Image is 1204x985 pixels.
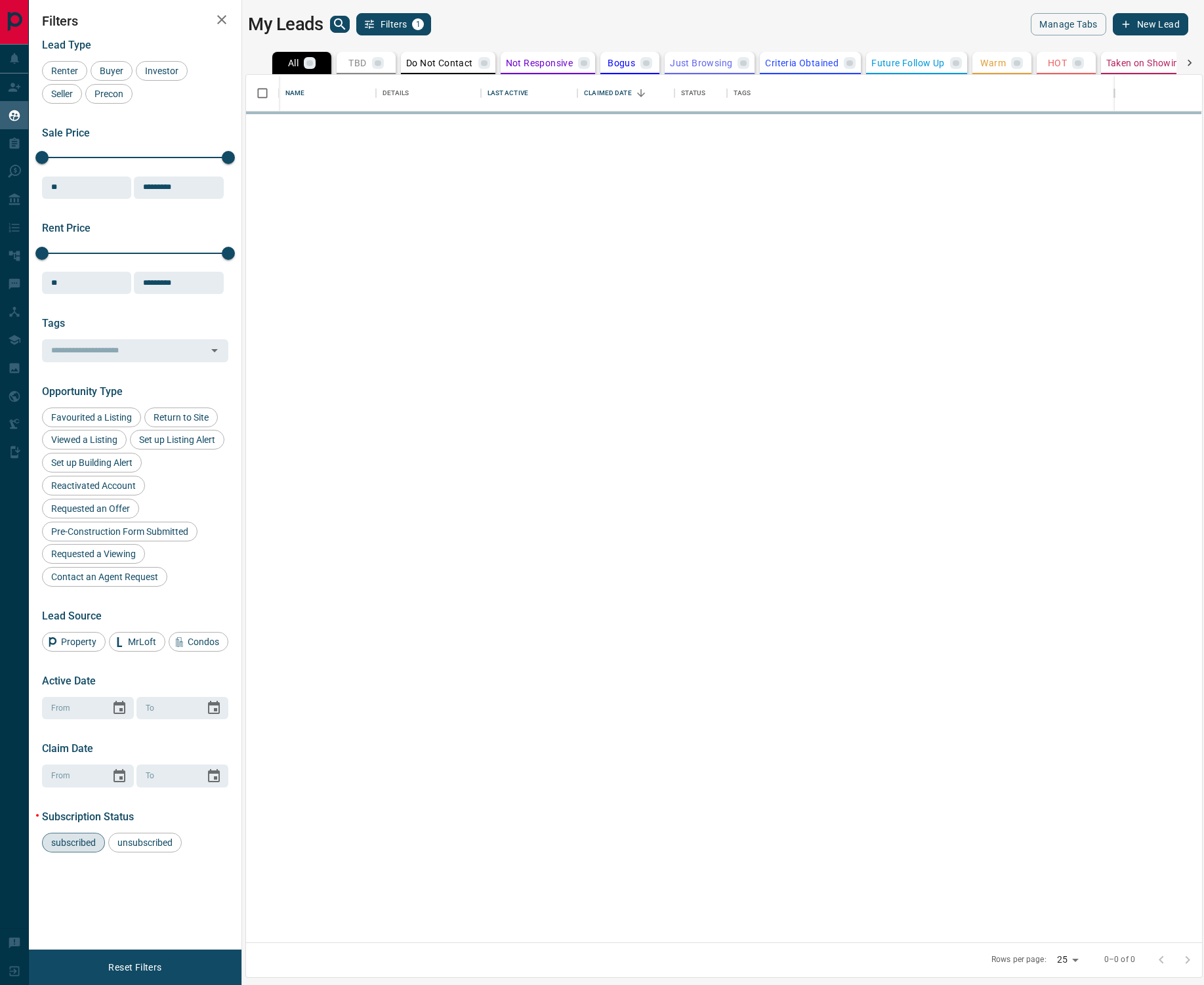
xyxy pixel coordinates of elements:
[42,544,145,564] div: Requested a Viewing
[42,222,91,234] span: Rent Price
[47,837,100,848] span: subscribed
[56,637,101,647] span: Property
[42,833,105,852] div: subscribed
[42,610,102,622] span: Lead Source
[47,480,140,491] span: Reactivated Account
[85,84,133,104] div: Precon
[991,954,1047,965] p: Rows per page:
[90,89,128,99] span: Precon
[1106,58,1190,68] p: Taken on Showings
[42,13,228,29] h2: Filters
[169,632,228,652] div: Condos
[285,75,305,112] div: Name
[506,58,573,68] p: Not Responsive
[413,20,423,29] span: 1
[135,434,220,445] span: Set up Listing Alert
[42,127,90,139] span: Sale Price
[765,58,839,68] p: Criteria Obtained
[183,637,224,647] span: Condos
[47,503,135,514] span: Requested an Offer
[42,632,106,652] div: Property
[136,61,188,81] div: Investor
[42,385,123,398] span: Opportunity Type
[42,499,139,518] div: Requested an Offer
[356,13,432,35] button: Filters1
[376,75,481,112] div: Details
[47,66,83,76] span: Renter
[140,66,183,76] span: Investor
[109,632,165,652] div: MrLoft
[330,16,350,33] button: search button
[481,75,578,112] div: Last Active
[108,833,182,852] div: unsubscribed
[279,75,376,112] div: Name
[734,75,751,112] div: Tags
[1052,950,1083,969] div: 25
[47,572,163,582] span: Contact an Agent Request
[201,695,227,721] button: Choose date
[871,58,944,68] p: Future Follow Up
[47,434,122,445] span: Viewed a Listing
[42,408,141,427] div: Favourited a Listing
[632,84,650,102] button: Sort
[106,695,133,721] button: Choose date
[42,567,167,587] div: Contact an Agent Request
[42,522,197,541] div: Pre-Construction Form Submitted
[205,341,224,360] button: Open
[91,61,133,81] div: Buyer
[681,75,706,112] div: Status
[47,526,193,537] span: Pre-Construction Form Submitted
[42,742,93,755] span: Claim Date
[42,675,96,687] span: Active Date
[1031,13,1106,35] button: Manage Tabs
[47,457,137,468] span: Set up Building Alert
[106,763,133,789] button: Choose date
[100,956,170,978] button: Reset Filters
[42,84,82,104] div: Seller
[584,75,632,112] div: Claimed Date
[348,58,366,68] p: TBD
[42,61,87,81] div: Renter
[95,66,128,76] span: Buyer
[248,14,323,35] h1: My Leads
[1104,954,1135,965] p: 0–0 of 0
[383,75,409,112] div: Details
[608,58,635,68] p: Bogus
[42,453,142,472] div: Set up Building Alert
[42,317,65,329] span: Tags
[488,75,528,112] div: Last Active
[144,408,218,427] div: Return to Site
[47,549,140,559] span: Requested a Viewing
[42,476,145,495] div: Reactivated Account
[670,58,732,68] p: Just Browsing
[577,75,675,112] div: Claimed Date
[1048,58,1067,68] p: HOT
[675,75,727,112] div: Status
[727,75,1114,112] div: Tags
[149,412,213,423] span: Return to Site
[288,58,299,68] p: All
[42,810,134,823] span: Subscription Status
[201,763,227,789] button: Choose date
[123,637,161,647] span: MrLoft
[1113,13,1188,35] button: New Lead
[47,89,77,99] span: Seller
[130,430,224,450] div: Set up Listing Alert
[42,430,127,450] div: Viewed a Listing
[113,837,177,848] span: unsubscribed
[42,39,91,51] span: Lead Type
[47,412,136,423] span: Favourited a Listing
[406,58,473,68] p: Do Not Contact
[980,58,1006,68] p: Warm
